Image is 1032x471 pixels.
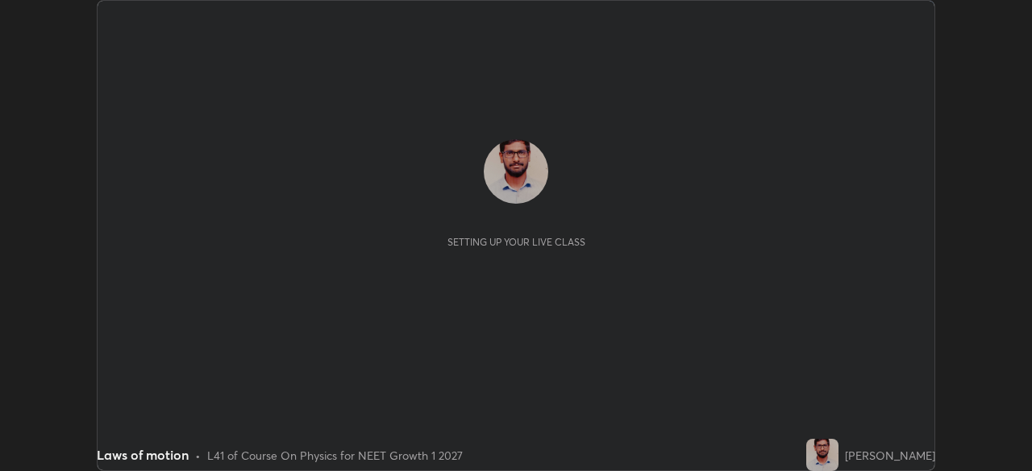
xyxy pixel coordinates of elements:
[447,236,585,248] div: Setting up your live class
[195,447,201,464] div: •
[484,139,548,204] img: 999cd64d9fd9493084ef9f6136016bc7.jpg
[845,447,935,464] div: [PERSON_NAME]
[207,447,463,464] div: L41 of Course On Physics for NEET Growth 1 2027
[806,439,838,471] img: 999cd64d9fd9493084ef9f6136016bc7.jpg
[97,445,189,465] div: Laws of motion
